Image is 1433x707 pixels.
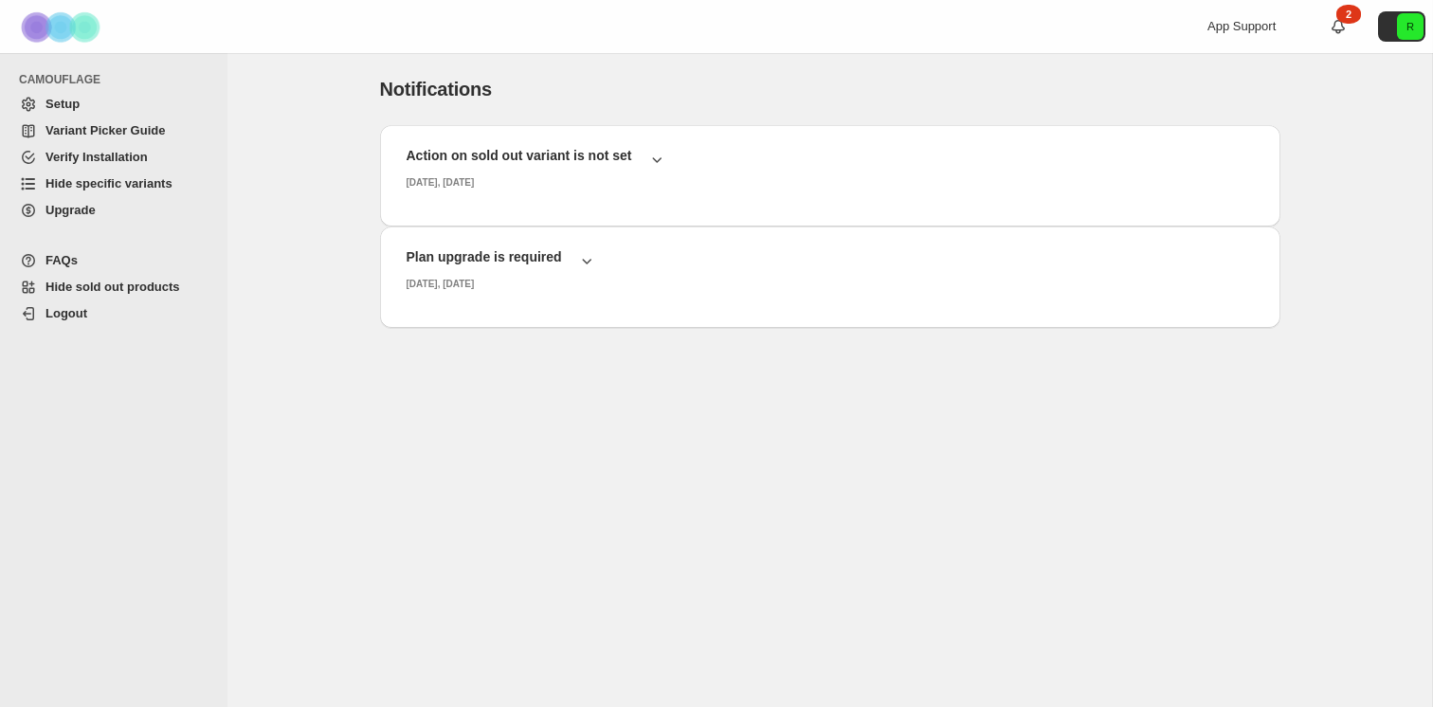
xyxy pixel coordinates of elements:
span: Variant Picker Guide [45,123,165,137]
a: Variant Picker Guide [11,118,207,144]
span: Logout [45,306,87,320]
span: Notifications [380,79,493,100]
button: Action on sold out variant is not set[DATE], [DATE] [395,140,1265,196]
span: CAMOUFLAGE [19,72,214,87]
span: App Support [1207,19,1276,33]
div: 2 [1336,5,1361,24]
span: Setup [45,97,80,111]
text: R [1406,21,1414,32]
span: FAQs [45,253,78,267]
span: Verify Installation [45,150,148,164]
button: Avatar with initials R [1378,11,1425,42]
a: Upgrade [11,197,207,224]
small: [DATE], [DATE] [407,177,475,188]
a: Logout [11,300,207,327]
a: 2 [1329,17,1348,36]
small: [DATE], [DATE] [407,279,475,289]
a: Verify Installation [11,144,207,171]
img: Camouflage [15,1,110,53]
h2: Action on sold out variant is not set [407,146,632,165]
span: Hide sold out products [45,280,180,294]
button: Plan upgrade is required[DATE], [DATE] [395,242,1265,298]
a: Setup [11,91,207,118]
h2: Plan upgrade is required [407,247,562,266]
span: Upgrade [45,203,96,217]
a: Hide sold out products [11,274,207,300]
span: Avatar with initials R [1397,13,1424,40]
span: Hide specific variants [45,176,172,190]
a: Hide specific variants [11,171,207,197]
a: FAQs [11,247,207,274]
